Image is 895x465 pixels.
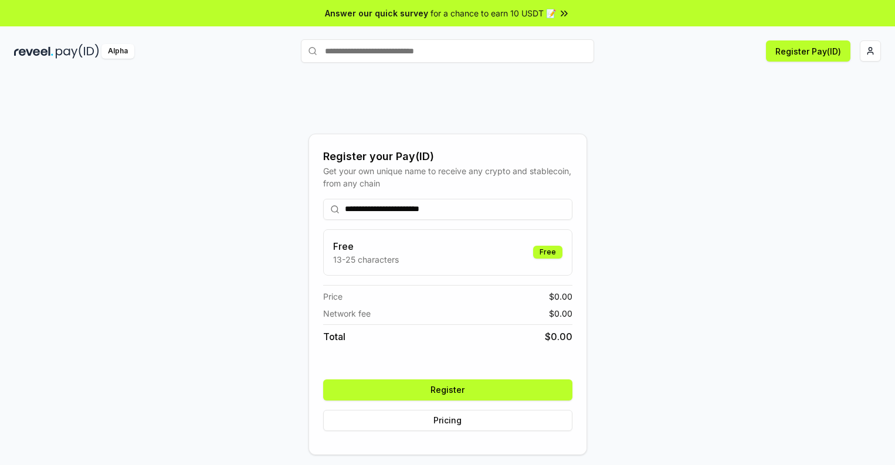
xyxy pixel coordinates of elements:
[549,290,572,303] span: $ 0.00
[101,44,134,59] div: Alpha
[323,165,572,189] div: Get your own unique name to receive any crypto and stablecoin, from any chain
[323,410,572,431] button: Pricing
[56,44,99,59] img: pay_id
[333,253,399,266] p: 13-25 characters
[323,290,343,303] span: Price
[14,44,53,59] img: reveel_dark
[323,148,572,165] div: Register your Pay(ID)
[323,307,371,320] span: Network fee
[323,330,345,344] span: Total
[766,40,850,62] button: Register Pay(ID)
[533,246,562,259] div: Free
[545,330,572,344] span: $ 0.00
[430,7,556,19] span: for a chance to earn 10 USDT 📝
[323,379,572,400] button: Register
[333,239,399,253] h3: Free
[325,7,428,19] span: Answer our quick survey
[549,307,572,320] span: $ 0.00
